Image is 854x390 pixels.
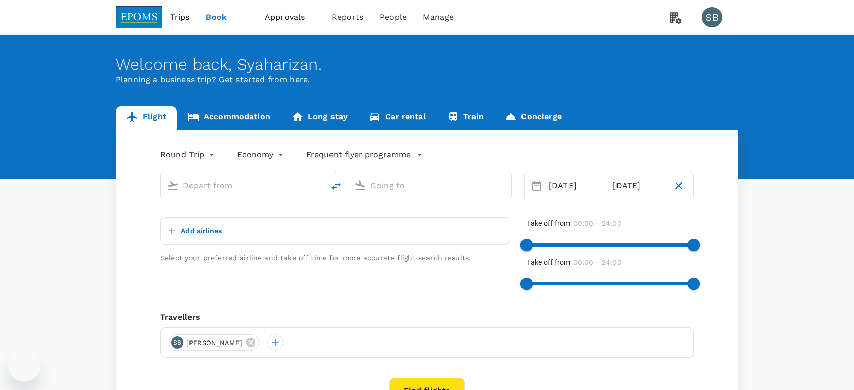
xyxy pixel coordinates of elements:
p: Select your preferred airline and take off time for more accurate flight search results. [160,253,510,263]
input: Depart from [183,178,303,193]
div: Round Trip [160,147,217,163]
span: Take off from [527,258,570,266]
button: Frequent flyer programme [306,149,423,161]
span: Book [206,11,227,23]
span: [PERSON_NAME] [180,338,248,348]
p: Planning a business trip? Get started from here. [116,74,738,86]
button: Open [317,184,319,186]
span: Manage [423,11,454,23]
div: [DATE] [545,176,604,196]
span: Trips [170,11,190,23]
a: Long stay [281,106,358,130]
iframe: Button to launch messaging window [8,350,40,382]
button: Add airlines [165,222,222,240]
p: Frequent flyer programme [306,149,411,161]
div: Economy [237,147,286,163]
span: People [379,11,407,23]
div: SB [702,7,722,27]
p: Add airlines [181,226,222,236]
div: Travellers [160,311,694,323]
a: Concierge [494,106,572,130]
button: Open [504,184,506,186]
span: Take off from [527,219,570,227]
div: SB[PERSON_NAME] [169,334,259,351]
span: 00:00 - 24:00 [573,219,622,227]
span: Reports [331,11,363,23]
a: Accommodation [177,106,281,130]
span: 00:00 - 24:00 [573,258,622,266]
a: Car rental [358,106,437,130]
div: Welcome back , Syaharizan . [116,55,738,74]
input: Going to [370,178,490,193]
div: SB [171,336,183,349]
a: Train [437,106,495,130]
button: delete [324,174,348,199]
img: EPOMS SDN BHD [116,6,162,28]
div: [DATE] [608,176,668,196]
span: Approvals [265,11,315,23]
a: Flight [116,106,177,130]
